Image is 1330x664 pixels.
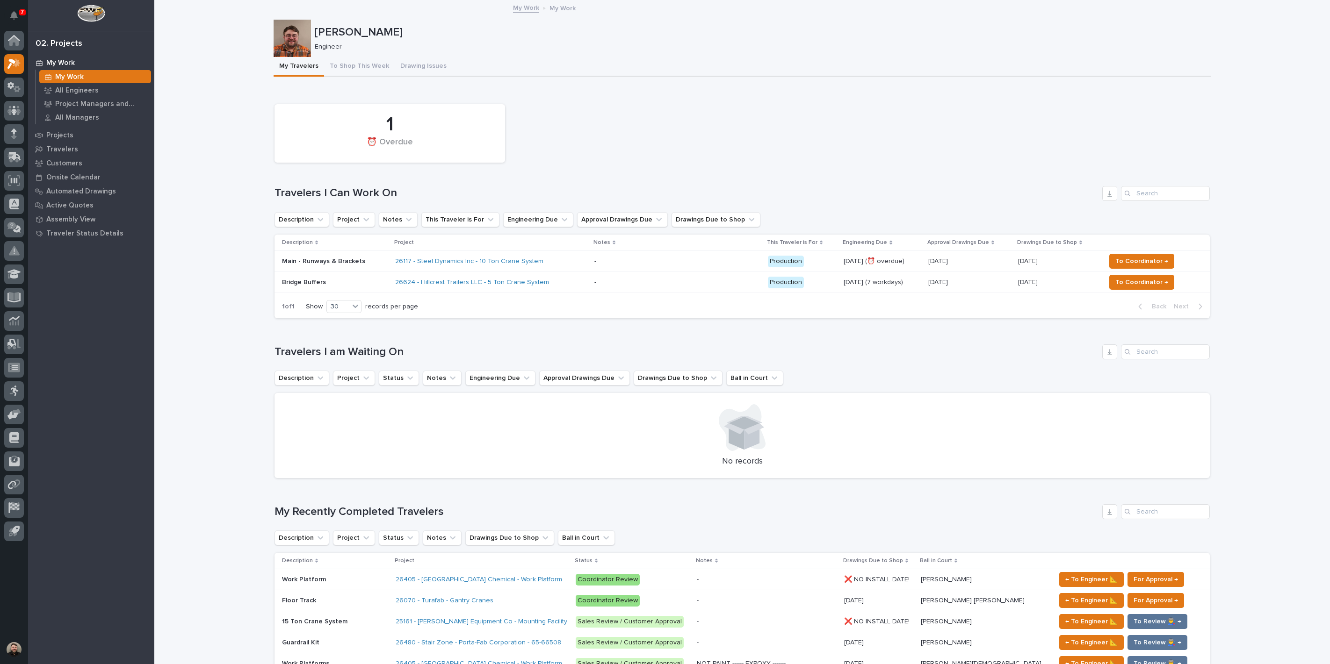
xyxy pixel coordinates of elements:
a: Projects [28,128,154,142]
p: Guardrail Kit [282,637,321,647]
a: 26624 - Hillcrest Trailers LLC - 5 Ton Crane System [395,278,549,286]
p: My Work [55,73,84,81]
tr: Work PlatformWork Platform 26405 - [GEOGRAPHIC_DATA] Chemical - Work Platform Coordinator Review-... [275,569,1210,590]
h1: Travelers I am Waiting On [275,345,1099,359]
button: This Traveler is For [421,212,499,227]
a: All Managers [36,111,154,124]
p: Bridge Buffers [282,278,388,286]
span: ← To Engineer 📐 [1065,616,1118,627]
input: Search [1121,504,1210,519]
div: - [594,257,596,265]
span: Back [1146,302,1166,311]
p: Project Managers and Engineers [55,100,147,108]
p: Onsite Calendar [46,173,101,182]
a: 25161 - [PERSON_NAME] Equipment Co - Mounting Facility - 15 Ton Crane [396,618,613,626]
p: [DATE] [928,257,1011,265]
button: ← To Engineer 📐 [1059,635,1124,650]
p: No records [286,457,1199,467]
tr: Bridge Buffers26624 - Hillcrest Trailers LLC - 5 Ton Crane System - Production[DATE] (7 workdays)... [275,272,1210,293]
div: - [697,576,699,584]
button: Approval Drawings Due [539,371,630,386]
p: Main - Runways & Brackets [282,257,388,265]
div: Search [1121,344,1210,359]
p: [PERSON_NAME] [315,26,1207,39]
p: Assembly View [46,215,95,224]
p: [PERSON_NAME] [PERSON_NAME] [921,595,1026,605]
div: Search [1121,186,1210,201]
div: 1 [290,113,489,136]
p: Travelers [46,145,78,154]
button: My Travelers [274,57,324,77]
span: To Review 👨‍🏭 → [1134,637,1181,648]
button: Status [379,371,419,386]
p: Traveler Status Details [46,229,123,238]
button: To Shop This Week [324,57,395,77]
h1: Travelers I Can Work On [275,186,1099,200]
a: Project Managers and Engineers [36,97,154,110]
p: Status [575,556,593,566]
a: My Work [28,56,154,70]
p: Notes [696,556,713,566]
div: - [697,597,699,605]
h1: My Recently Completed Travelers [275,505,1099,519]
button: Notes [423,371,462,386]
button: Description [275,212,329,227]
button: Ball in Court [726,371,783,386]
a: 26070 - Turafab - Gantry Cranes [396,597,493,605]
p: [PERSON_NAME] [921,574,974,584]
button: For Approval → [1128,572,1184,587]
button: Description [275,371,329,386]
div: Coordinator Review [576,574,640,585]
p: ❌ NO INSTALL DATE! [844,616,911,626]
p: [DATE] [1018,256,1040,265]
span: ← To Engineer 📐 [1065,595,1118,606]
button: Drawings Due to Shop [465,530,554,545]
img: Workspace Logo [77,5,105,22]
p: Notes [593,237,610,248]
p: [DATE] [928,278,1011,286]
p: Drawings Due to Shop [1017,237,1077,248]
tr: 15 Ton Crane System15 Ton Crane System 25161 - [PERSON_NAME] Equipment Co - Mounting Facility - 1... [275,611,1210,632]
a: Onsite Calendar [28,170,154,184]
button: Drawings Due to Shop [672,212,760,227]
tr: Main - Runways & Brackets26117 - Steel Dynamics Inc - 10 Ton Crane System - Production[DATE] (⏰ o... [275,251,1210,272]
button: Engineering Due [503,212,573,227]
button: ← To Engineer 📐 [1059,614,1124,629]
button: To Coordinator → [1109,275,1174,290]
a: Traveler Status Details [28,226,154,240]
div: ⏰ Overdue [290,137,489,157]
p: Active Quotes [46,201,94,210]
span: ← To Engineer 📐 [1065,574,1118,585]
div: - [697,618,699,626]
a: My Work [36,70,154,83]
tr: Floor TrackFloor Track 26070 - Turafab - Gantry Cranes Coordinator Review- [DATE][DATE] [PERSON_N... [275,590,1210,611]
a: My Work [513,2,539,13]
p: records per page [365,303,418,311]
p: [DATE] [1018,277,1040,286]
button: Description [275,530,329,545]
div: Sales Review / Customer Approval [576,637,684,649]
button: Status [379,530,419,545]
p: [PERSON_NAME] [921,616,974,626]
p: Engineering Due [843,237,887,248]
button: Notes [379,212,418,227]
p: 7 [21,9,24,15]
div: 02. Projects [36,39,82,49]
div: - [594,278,596,286]
span: ← To Engineer 📐 [1065,637,1118,648]
p: Work Platform [282,574,328,584]
div: Production [768,277,804,288]
p: [DATE] [844,595,866,605]
tr: Guardrail KitGuardrail Kit 26480 - Stair Zone - Porta-Fab Corporation - 65-66508 Sales Review / C... [275,632,1210,653]
a: Assembly View [28,212,154,226]
div: Notifications7 [12,11,24,26]
span: To Coordinator → [1115,277,1168,288]
a: Active Quotes [28,198,154,212]
p: Project [394,237,414,248]
p: Description [282,556,313,566]
button: Project [333,212,375,227]
p: Project [395,556,414,566]
span: For Approval → [1134,595,1178,606]
p: 1 of 1 [275,295,302,318]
